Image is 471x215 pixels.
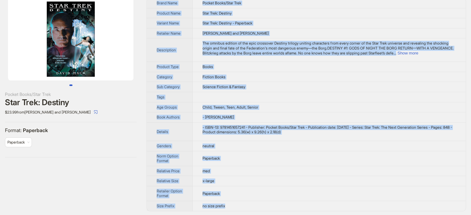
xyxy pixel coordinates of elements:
div: $23.99 from [PERSON_NAME] and [PERSON_NAME] [5,107,137,117]
span: Variant Name [157,21,179,25]
span: Product Type [157,64,179,69]
span: Product Name [157,11,181,15]
span: Retailer Name [157,31,181,36]
span: no size prefix [203,204,225,208]
span: Format : [5,127,23,133]
span: [PERSON_NAME] and [PERSON_NAME] [203,31,269,36]
span: Paperback [7,140,25,144]
div: - ISBN-13: 9781451657241 - Publisher: Pocket Books/Star Trek - Publication date: 03/13/2012 - Ser... [203,125,456,135]
span: x-large [203,178,214,183]
span: Child, Tween, Teen, Adult, Senior [203,105,258,110]
span: Sub Category [157,84,180,89]
span: Relative Size [157,178,178,183]
span: Science Fiction & Fantasy [203,84,245,89]
span: Star Trek: Destiny [203,11,232,15]
span: neutral [203,144,214,148]
span: Category [157,75,172,79]
button: Expand [397,51,418,55]
span: Paperback [203,156,220,161]
span: Paperback [23,127,48,133]
span: Genders [157,144,171,148]
span: Size Prefix [157,204,174,208]
div: The omnibus edition of the epic crossover Destiny trilogy uniting characters from every corner of... [203,41,456,55]
span: Fiction Books [203,75,225,79]
span: Star Trek: Destiny - Paperback [203,21,252,25]
span: ... [393,51,396,55]
span: Tags [157,95,164,99]
span: Retailer Option Format [157,189,182,198]
span: - [PERSON_NAME] [203,115,234,119]
span: med [203,169,210,173]
span: Age Groups [157,105,177,110]
div: Star Trek: Destiny [5,98,137,107]
button: Go to slide 1 [69,84,72,86]
span: Brand Name [157,1,177,5]
span: Norm Option Format [157,154,178,163]
span: The omnibus edition of the epic crossover Destiny trilogy uniting characters from every corner of... [203,41,453,55]
span: Relative Price [157,169,180,173]
span: Book Authors [157,115,180,119]
span: Details [157,129,168,134]
span: available [7,138,29,147]
div: Pocket Books/Star Trek [5,91,137,98]
span: Description [157,48,176,52]
span: Paperback [203,191,220,196]
span: select [94,110,98,114]
span: Pocket Books/Star Trek [203,1,241,5]
span: Books [203,64,213,69]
